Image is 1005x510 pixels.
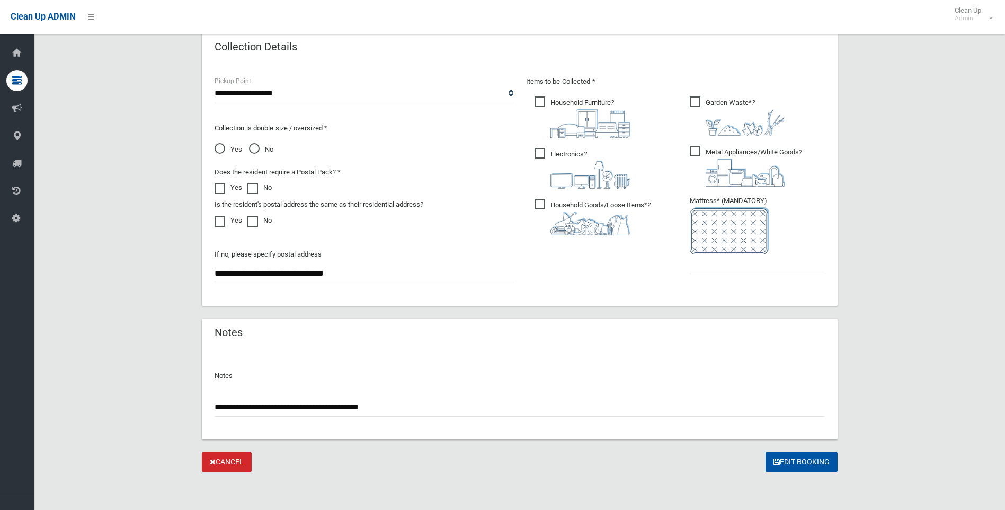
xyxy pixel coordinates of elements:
span: Mattress* (MANDATORY) [690,197,825,254]
header: Collection Details [202,37,310,57]
span: Yes [215,143,242,156]
header: Notes [202,322,255,343]
i: ? [550,201,651,235]
a: Cancel [202,452,252,472]
label: No [247,181,272,194]
img: e7408bece873d2c1783593a074e5cb2f.png [690,207,769,254]
img: 394712a680b73dbc3d2a6a3a7ffe5a07.png [550,161,630,189]
img: 36c1b0289cb1767239cdd3de9e694f19.png [706,159,785,187]
img: 4fd8a5c772b2c999c83690221e5242e0.png [706,109,785,136]
i: ? [706,148,802,187]
label: If no, please specify postal address [215,248,322,261]
img: b13cc3517677393f34c0a387616ef184.png [550,212,630,235]
p: Items to be Collected * [526,75,825,88]
span: Household Goods/Loose Items* [535,199,651,235]
i: ? [706,99,785,136]
button: Edit Booking [766,452,838,472]
label: Is the resident's postal address the same as their residential address? [215,198,423,211]
label: Yes [215,214,242,227]
p: Collection is double size / oversized * [215,122,513,135]
label: Yes [215,181,242,194]
span: Clean Up [949,6,992,22]
label: Does the resident require a Postal Pack? * [215,166,341,179]
img: aa9efdbe659d29b613fca23ba79d85cb.png [550,109,630,138]
i: ? [550,150,630,189]
span: Household Furniture [535,96,630,138]
small: Admin [955,14,981,22]
i: ? [550,99,630,138]
span: Electronics [535,148,630,189]
label: No [247,214,272,227]
p: Notes [215,370,825,382]
span: Clean Up ADMIN [11,12,75,22]
span: Garden Waste* [690,96,785,136]
span: No [249,143,273,156]
span: Metal Appliances/White Goods [690,146,802,187]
